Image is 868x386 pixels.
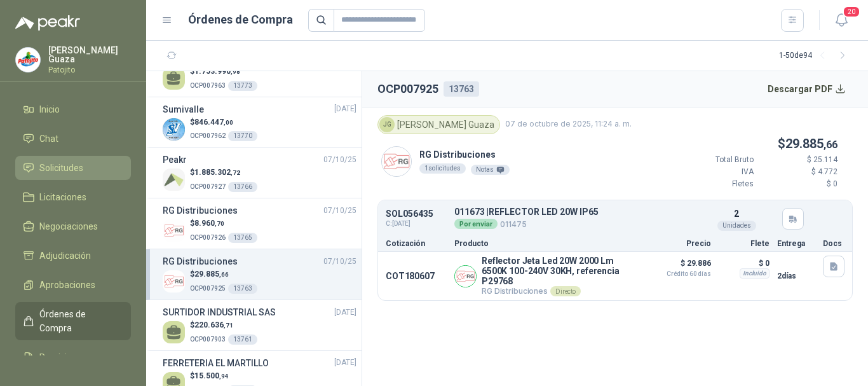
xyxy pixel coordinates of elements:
p: $ 25.114 [761,154,837,166]
span: Chat [39,132,58,146]
h3: RG Distribuciones [163,254,238,268]
span: OCP007925 [190,285,226,292]
p: Total Bruto [677,154,754,166]
span: ,66 [824,139,837,151]
a: Órdenes de Compra [15,302,131,340]
p: SOL056435 [386,209,433,219]
p: Cotización [386,240,447,247]
p: 2 días [777,268,815,284]
a: RG Distribuciones07/10/25 Company Logo$29.885,66OCP00792513763 [163,254,356,294]
span: [DATE] [334,103,356,115]
p: $ 29.886 [648,256,711,277]
span: 07 de octubre de 2025, 11:24 a. m. [505,118,632,130]
span: [DATE] [334,357,356,369]
span: OCP007903 [190,336,226,343]
p: Fletes [677,178,754,190]
span: ,00 [224,119,233,126]
a: Sumivalle[DATE] Company Logo$846.447,00OCP00796213770 [163,102,356,142]
h3: Peakr [163,153,187,167]
a: Negociaciones [15,214,131,238]
span: ,71 [224,322,233,329]
div: JG [379,117,395,132]
div: Notas [471,165,510,175]
p: Reflector Jeta Led 20W 2000 Lm 6500K 100-240V 30KH, referencia P29768 [482,256,640,286]
span: 8.960 [194,219,224,228]
div: 13763 [444,81,479,97]
h3: RG Distribuciones [163,203,238,217]
span: 29.885 [194,270,229,279]
div: Unidades [717,221,756,231]
span: Negociaciones [39,219,98,233]
span: OCP007963 [190,82,226,89]
span: [DATE] [334,307,356,319]
p: $ [190,167,257,179]
a: RG Distribuciones07/10/25 Company Logo$8.960,70OCP00792613765 [163,203,356,244]
span: Remisiones [39,350,86,364]
h3: Sumivalle [163,102,204,116]
p: Producto [454,240,640,247]
span: OCP007962 [190,132,226,139]
p: 011475 [454,217,599,231]
a: Inicio [15,97,131,121]
p: 011673 | REFLECTOR LED 20W IP65 [454,207,599,217]
a: SURTIDOR INDUSTRIAL SAS[DATE] $220.636,71OCP00790313761 [163,305,356,345]
div: [PERSON_NAME] Guaza [377,115,500,134]
h3: FERRETERIA EL MARTILLO [163,356,269,370]
span: OCP007927 [190,183,226,190]
span: ,72 [231,169,240,176]
span: 1.753.990 [194,67,240,76]
div: 13766 [228,182,257,192]
p: RG Distribuciones [482,286,640,296]
a: Aprobaciones [15,273,131,297]
span: 15.500 [194,371,229,380]
span: 29.885 [785,136,837,151]
span: 20 [843,6,860,18]
span: C: [DATE] [386,219,433,229]
img: Company Logo [455,266,476,287]
p: [PERSON_NAME] Guaza [48,46,131,64]
p: $ [190,370,257,382]
span: Solicitudes [39,161,83,175]
button: 20 [830,9,853,32]
p: $ [190,319,257,331]
img: Logo peakr [15,15,80,31]
p: 2 [734,207,739,221]
span: ,98 [231,68,240,75]
div: 13770 [228,131,257,141]
span: Adjudicación [39,249,91,263]
p: $ [190,116,257,128]
h2: OCP007925 [377,80,438,98]
img: Company Logo [163,270,185,293]
a: POLYBANDAS SAS[DATE] $1.753.990,98OCP00796313773 [163,52,356,92]
span: ,94 [219,373,229,380]
img: Company Logo [16,48,40,72]
p: Docs [823,240,844,247]
span: Crédito 60 días [648,271,711,277]
div: 13765 [228,233,257,243]
img: Company Logo [382,147,411,176]
div: Directo [550,286,581,296]
span: Licitaciones [39,190,86,204]
p: $ [677,134,837,154]
p: IVA [677,166,754,178]
a: Adjudicación [15,244,131,268]
p: Precio [648,240,711,247]
p: $ 0 [719,256,770,271]
p: Flete [719,240,770,247]
div: Incluido [740,268,770,279]
p: $ [190,268,257,280]
a: Solicitudes [15,156,131,180]
a: Licitaciones [15,185,131,209]
span: 1.885.302 [194,168,240,177]
div: Por enviar [454,219,498,229]
button: Descargar PDF [761,76,853,102]
p: Patojito [48,66,131,74]
span: 07/10/25 [323,154,356,166]
img: Company Logo [163,219,185,242]
div: 13763 [228,284,257,294]
span: Inicio [39,102,60,116]
a: Chat [15,127,131,151]
span: OCP007926 [190,234,226,241]
h1: Órdenes de Compra [188,11,293,29]
span: 07/10/25 [323,205,356,217]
